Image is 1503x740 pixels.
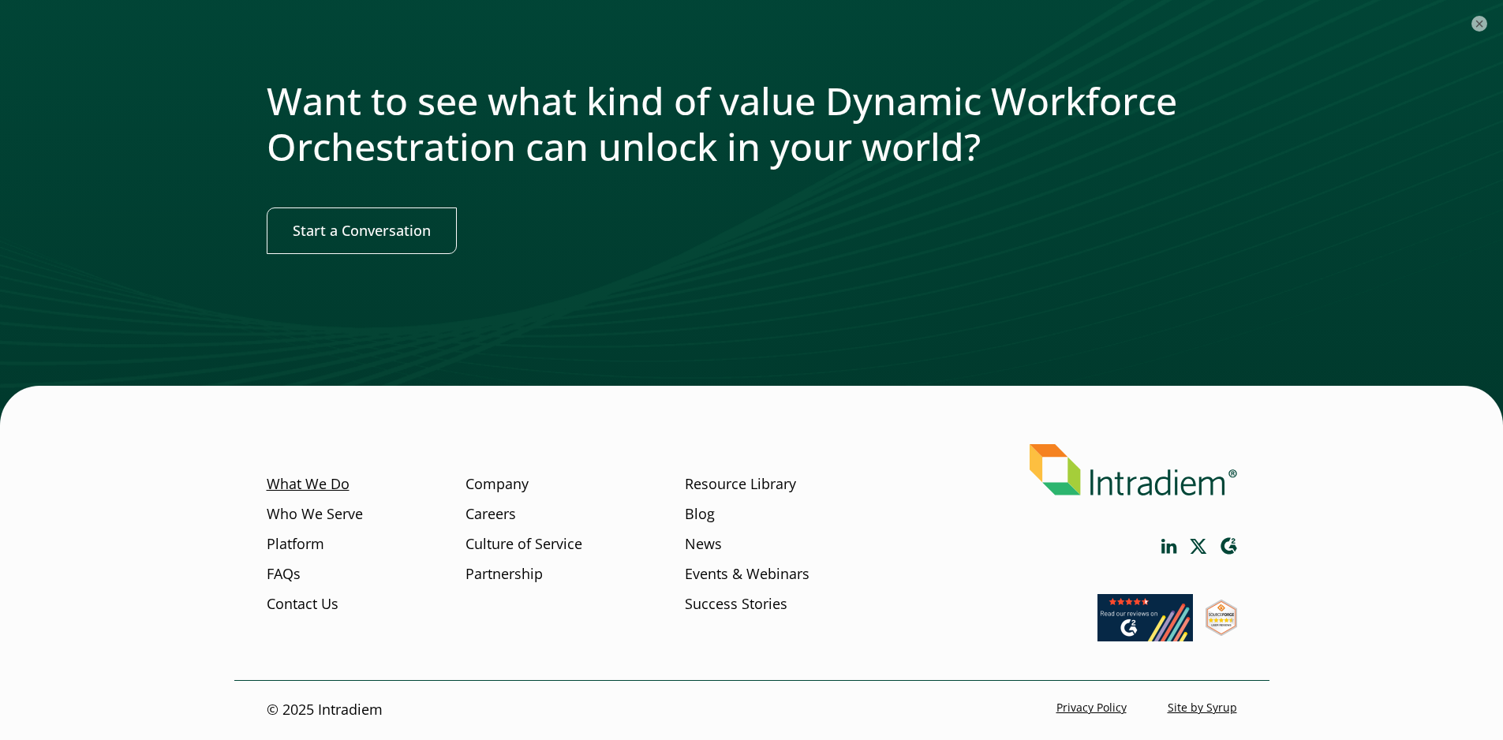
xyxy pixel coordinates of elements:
[267,564,301,585] a: FAQs
[1206,600,1237,636] img: SourceForge User Reviews
[465,564,543,585] a: Partnership
[685,534,722,555] a: News
[267,594,338,615] a: Contact Us
[685,504,715,525] a: Blog
[267,701,383,721] p: © 2025 Intradiem
[267,504,363,525] a: Who We Serve
[267,207,457,254] a: Start a Conversation
[1220,537,1237,555] a: Link opens in a new window
[465,504,516,525] a: Careers
[685,564,809,585] a: Events & Webinars
[685,594,787,615] a: Success Stories
[1168,701,1237,716] a: Site by Syrup
[685,474,796,495] a: Resource Library
[1097,594,1193,641] img: Read our reviews on G2
[465,474,529,495] a: Company
[1056,701,1127,716] a: Privacy Policy
[267,534,324,555] a: Platform
[1206,621,1237,640] a: Link opens in a new window
[1030,444,1237,495] img: Intradiem
[267,78,1237,169] h2: Want to see what kind of value Dynamic Workforce Orchestration can unlock in your world?
[1161,539,1177,554] a: Link opens in a new window
[1097,626,1193,645] a: Link opens in a new window
[1471,16,1487,32] button: ×
[465,534,582,555] a: Culture of Service
[1190,539,1207,554] a: Link opens in a new window
[267,474,350,495] a: What We Do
